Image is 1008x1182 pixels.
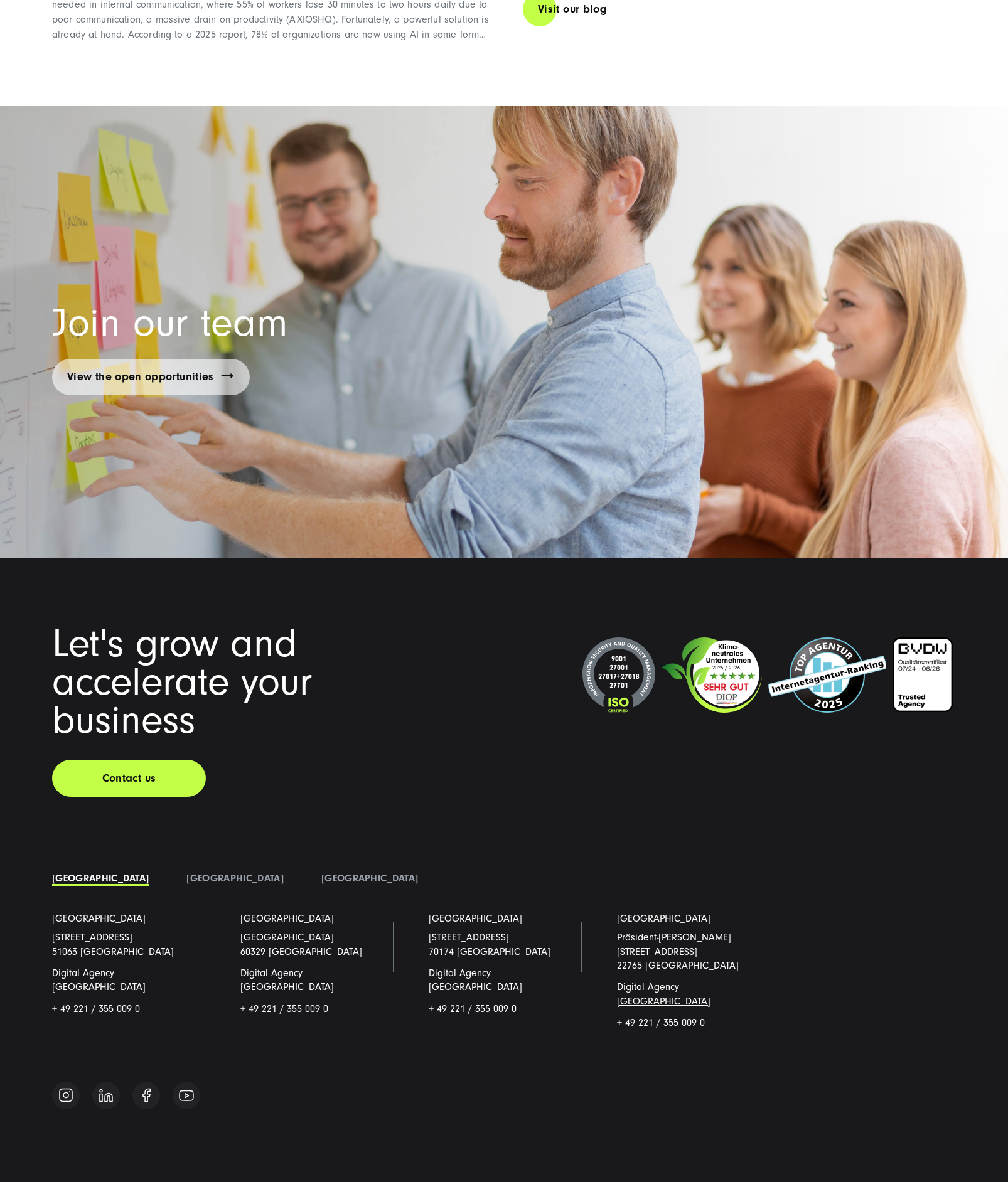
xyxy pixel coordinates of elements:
[893,637,953,712] img: BVDW-Zertifizierung-Weiß
[52,873,149,884] a: [GEOGRAPHIC_DATA]
[617,1016,768,1030] p: + 49 221 / 355 009 0
[52,304,956,343] h2: Join our team
[52,359,250,395] a: View the open opportunities
[52,1002,203,1016] p: + 49 221 / 355 009 0
[179,1090,194,1101] img: Follow us on Youtube
[768,637,886,713] img: Top Internetagentur und Full Service Digitalagentur SUNZINET - 2024
[240,1002,391,1016] p: + 49 221 / 355 009 0
[186,873,283,884] a: [GEOGRAPHIC_DATA]
[617,981,710,1006] a: Digital Agency [GEOGRAPHIC_DATA]
[429,1002,579,1016] p: + 49 221 / 355 009 0
[52,621,312,743] span: Let's grow and accelerate your business
[582,637,655,713] img: ISO-Seal 2024
[617,912,710,925] a: [GEOGRAPHIC_DATA]
[429,946,550,957] a: 70174 [GEOGRAPHIC_DATA]
[240,930,391,959] p: [GEOGRAPHIC_DATA] 60329 [GEOGRAPHIC_DATA]
[52,912,146,925] a: [GEOGRAPHIC_DATA]
[240,912,334,925] a: [GEOGRAPHIC_DATA]
[429,932,509,943] a: [STREET_ADDRESS]
[58,1087,73,1103] img: Follow us on Instagram
[617,932,739,971] span: Präsident-[PERSON_NAME][STREET_ADDRESS] 22765 [GEOGRAPHIC_DATA]
[429,967,522,993] a: Digital Agency [GEOGRAPHIC_DATA]
[662,637,762,713] img: Klimaneutrales Unternehmen SUNZINET GmbH.svg
[52,930,203,959] p: [STREET_ADDRESS] 51063 [GEOGRAPHIC_DATA]
[52,967,146,993] a: Digital Agency [GEOGRAPHIC_DATA]
[142,1088,151,1102] img: Follow us on Facebook
[240,967,334,993] a: Digital Agency [GEOGRAPHIC_DATA]
[99,1089,113,1102] img: Follow us on Linkedin
[52,760,206,797] a: Contact us
[429,912,522,925] a: [GEOGRAPHIC_DATA]
[321,873,418,884] a: [GEOGRAPHIC_DATA]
